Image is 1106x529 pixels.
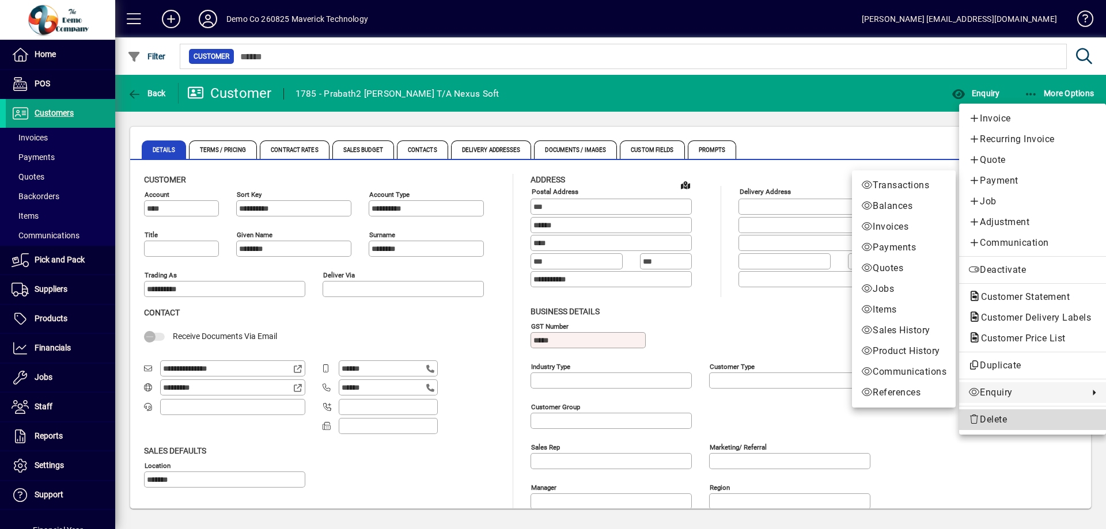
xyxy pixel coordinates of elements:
span: Transactions [861,178,946,192]
span: Delete [968,413,1097,427]
span: Communications [861,365,946,379]
span: Invoice [968,112,1097,125]
span: Payments [861,241,946,254]
span: Quote [968,153,1097,167]
span: Recurring Invoice [968,132,1097,146]
span: Payment [968,174,1097,188]
span: Product History [861,344,946,358]
span: Communication [968,236,1097,250]
span: Job [968,195,1097,208]
span: References [861,386,946,399]
span: Balances [861,199,946,213]
span: Enquiry [968,386,1083,399]
span: Customer Delivery Labels [968,312,1097,323]
span: Customer Statement [968,291,1075,302]
span: Customer Price List [968,333,1071,344]
span: Deactivate [968,263,1097,277]
span: Jobs [861,282,946,296]
span: Invoices [861,220,946,234]
span: Sales History [861,324,946,337]
span: Duplicate [968,359,1097,372]
span: Adjustment [968,215,1097,229]
span: Items [861,303,946,317]
span: Quotes [861,261,946,275]
button: Deactivate customer [959,260,1106,280]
